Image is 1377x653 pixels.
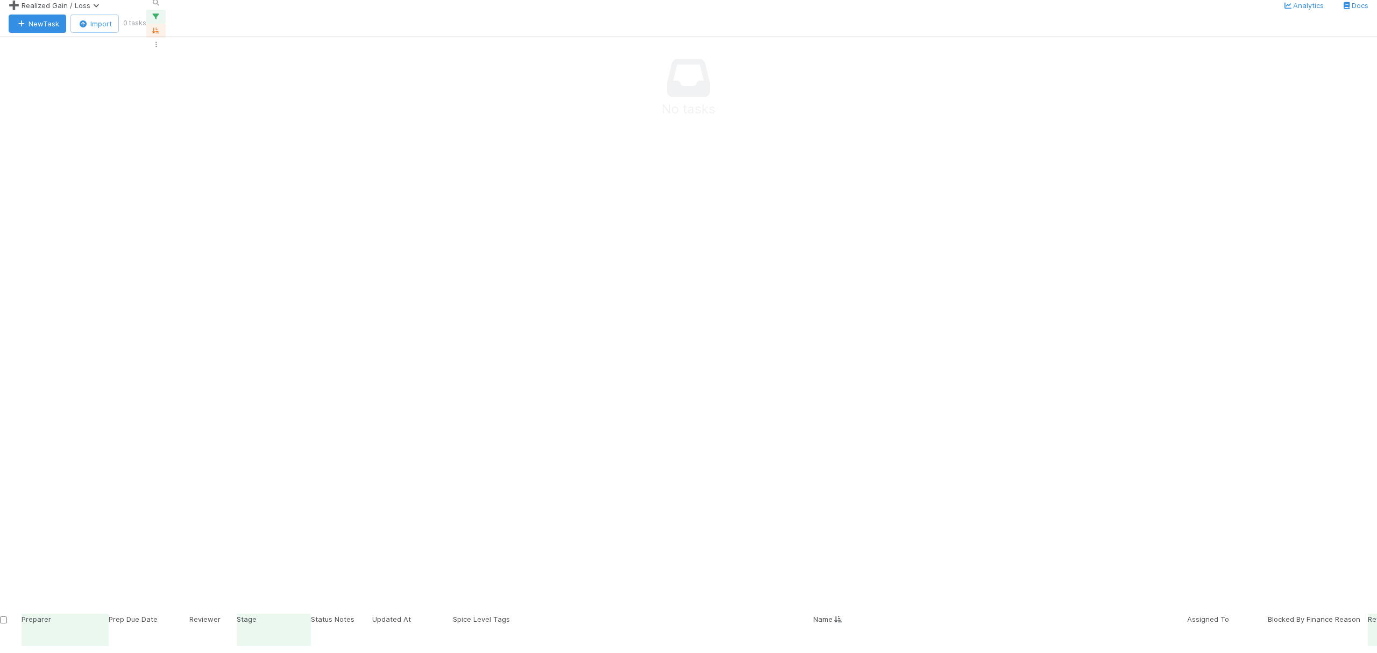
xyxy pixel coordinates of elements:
[372,615,411,623] span: Updated At
[22,1,103,10] span: Realized Gain / Loss
[237,615,257,623] span: Stage
[9,1,19,10] span: ➕
[123,18,146,28] small: 0 tasks
[22,615,51,623] span: Preparer
[813,615,833,623] span: Name
[1268,615,1360,623] span: Blocked By Finance Reason
[109,615,158,623] span: Prep Due Date
[311,615,354,623] span: Status Notes
[1187,615,1229,623] span: Assigned To
[9,15,66,33] button: NewTask
[70,15,119,33] button: Import
[189,615,221,623] span: Reviewer
[453,615,510,623] span: Spice Level Tags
